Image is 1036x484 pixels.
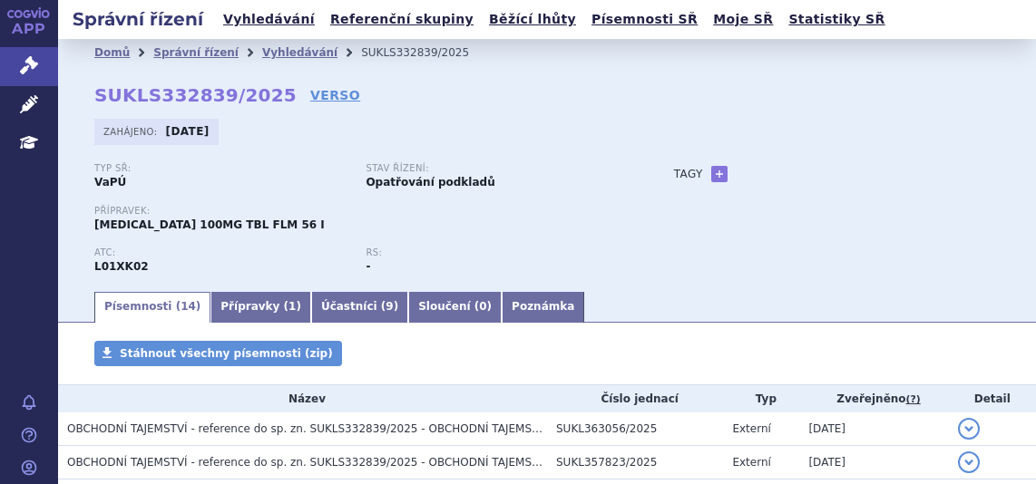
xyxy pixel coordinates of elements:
[181,300,196,313] span: 14
[311,292,408,323] a: Účastníci (9)
[94,176,126,189] strong: VaPÚ
[799,412,948,446] td: [DATE]
[547,412,723,446] td: SUKL363056/2025
[94,247,347,258] p: ATC:
[547,385,723,412] th: Číslo jednací
[732,422,770,435] span: Externí
[366,163,619,174] p: Stav řízení:
[310,86,360,104] a: VERSO
[58,385,547,412] th: Název
[94,46,130,59] a: Domů
[547,446,723,479] td: SUKL357823/2025
[732,456,770,469] span: Externí
[210,292,311,323] a: Přípravky (1)
[325,7,479,32] a: Referenční skupiny
[958,451,980,473] button: detail
[949,385,1036,412] th: Detail
[408,292,502,323] a: Sloučení (0)
[502,292,584,323] a: Poznámka
[479,300,486,313] span: 0
[366,247,619,258] p: RS:
[94,218,325,231] span: [MEDICAL_DATA] 100MG TBL FLM 56 I
[94,206,638,217] p: Přípravek:
[674,163,703,185] h3: Tagy
[94,163,347,174] p: Typ SŘ:
[120,347,333,360] span: Stáhnout všechny písemnosti (zip)
[783,7,890,32] a: Statistiky SŘ
[958,418,980,440] button: detail
[58,6,218,32] h2: Správní řízení
[708,7,778,32] a: Moje SŘ
[288,300,296,313] span: 1
[906,393,921,406] abbr: (?)
[166,125,210,138] strong: [DATE]
[262,46,337,59] a: Vyhledávání
[386,300,393,313] span: 9
[103,124,161,139] span: Zahájeno:
[586,7,703,32] a: Písemnosti SŘ
[218,7,320,32] a: Vyhledávání
[723,385,799,412] th: Typ
[366,176,494,189] strong: Opatřování podkladů
[94,292,210,323] a: Písemnosti (14)
[366,260,370,273] strong: -
[153,46,239,59] a: Správní řízení
[94,341,342,366] a: Stáhnout všechny písemnosti (zip)
[67,422,549,435] span: OBCHODNÍ TAJEMSTVÍ - reference do sp. zn. SUKLS332839/2025 - OBCHODNÍ TAJEMSTVÍ
[484,7,582,32] a: Běžící lhůty
[94,84,297,106] strong: SUKLS332839/2025
[711,166,728,182] a: +
[67,456,549,469] span: OBCHODNÍ TAJEMSTVÍ - reference do sp. zn. SUKLS332839/2025 - OBCHODNÍ TAJEMSTVÍ
[94,260,149,273] strong: NIRAPARIB
[799,385,948,412] th: Zveřejněno
[361,39,493,66] li: SUKLS332839/2025
[799,446,948,479] td: [DATE]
